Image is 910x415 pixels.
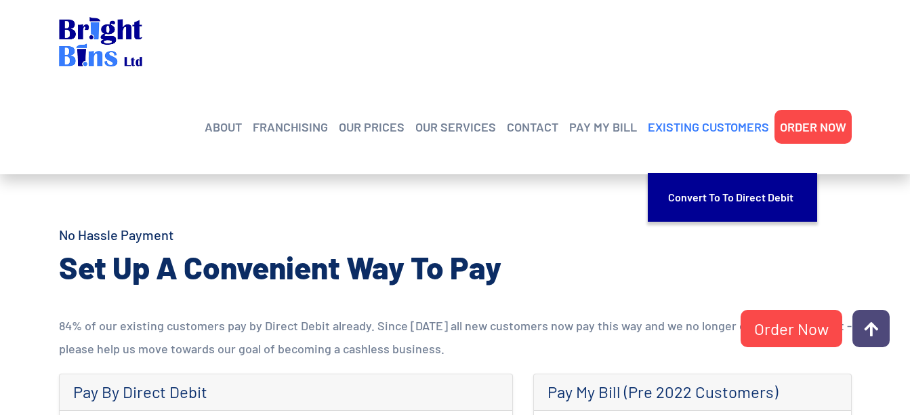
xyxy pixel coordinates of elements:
a: OUR PRICES [339,117,405,137]
h4: Pay By Direct Debit [73,382,499,402]
h4: Pay My Bill (Pre 2022 Customers) [547,382,837,402]
a: PAY MY BILL [569,117,637,137]
h4: No Hassle Payment [59,225,567,244]
a: ORDER NOW [780,117,846,137]
p: 84% of our existing customers pay by Direct Debit already. Since [DATE] all new customers now pay... [59,314,852,360]
a: FRANCHISING [253,117,328,137]
a: Convert to To Direct Debit [668,180,797,215]
a: OUR SERVICES [415,117,496,137]
a: EXISTING CUSTOMERS [648,117,769,137]
a: ABOUT [205,117,242,137]
a: CONTACT [507,117,558,137]
h2: Set Up A Convenient Way To Pay [59,247,567,288]
a: Order Now [741,310,842,347]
